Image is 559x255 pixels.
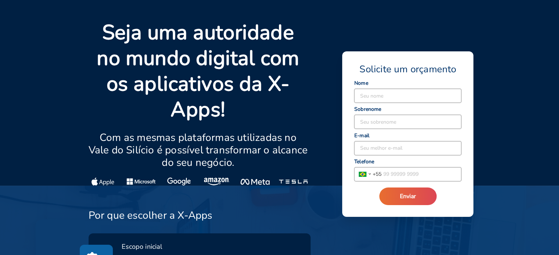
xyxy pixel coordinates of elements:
[279,178,308,186] img: Tesla
[92,178,114,186] img: Apple
[167,178,191,186] img: Google
[379,187,437,205] button: Enviar
[354,115,461,129] input: Seu sobrenome
[240,178,269,186] img: Meta
[126,178,155,186] img: Microsoft
[89,20,308,123] p: Seja uma autoridade no mundo digital com os aplicativos da X-Apps!
[381,167,461,181] input: 99 99999 9999
[89,209,212,222] h3: Por que escolher a X-Apps
[354,141,461,155] input: Seu melhor e-mail
[89,131,308,169] p: Com as mesmas plataformas utilizadas no Vale do Silício é possível transformar o alcance do seu n...
[359,63,456,76] span: Solicite um orçamento
[400,192,416,200] span: Enviar
[204,178,230,186] img: Amazon
[122,242,162,251] span: Escopo inicial
[373,170,381,178] span: + 55
[354,89,461,103] input: Seu nome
